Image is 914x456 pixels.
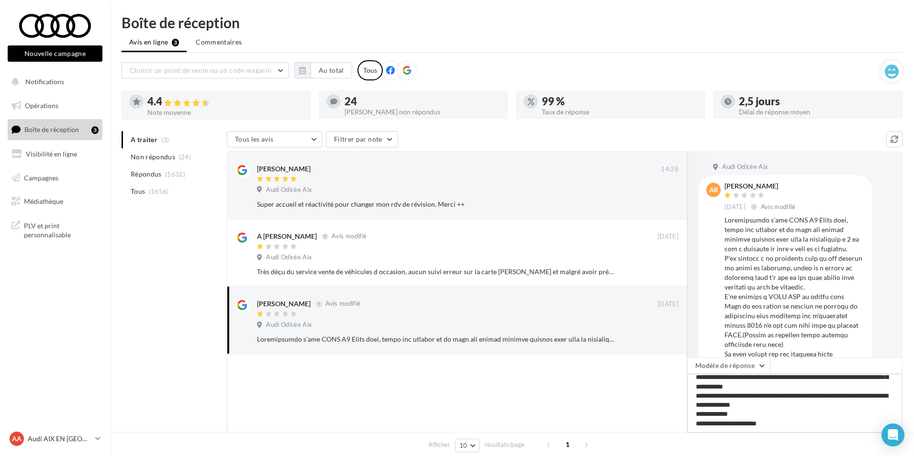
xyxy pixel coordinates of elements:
span: [DATE] [658,233,679,241]
a: Campagnes [6,168,104,188]
a: AA Audi AIX EN [GEOGRAPHIC_DATA] [8,430,102,448]
span: (1656) [149,188,169,195]
div: [PERSON_NAME] [257,299,311,309]
div: 99 % [542,96,698,107]
div: Délai de réponse moyen [739,109,895,115]
button: Choisir un point de vente ou un code magasin [122,62,289,78]
div: Taux de réponse [542,109,698,115]
div: [PERSON_NAME] non répondus [345,109,501,115]
div: 4.4 [147,96,303,107]
div: Super accueil et réactivité pour changer mon rdv de révision. Merci ++ [257,200,616,209]
div: Note moyenne [147,109,303,116]
span: Audi Odicée Aix [266,253,312,262]
button: Filtrer par note [326,131,398,147]
button: Tous les avis [227,131,323,147]
span: Avis modifié [332,233,367,240]
span: Notifications [25,78,64,86]
span: Non répondus [131,152,175,162]
span: 10 [459,442,468,449]
a: Boîte de réception3 [6,119,104,140]
div: A [PERSON_NAME] [257,232,317,241]
span: Visibilité en ligne [26,150,77,158]
div: Très déçu du service vente de véhicules d occasion, aucun suivi erreur sur la carte [PERSON_NAME]... [257,267,616,277]
span: Campagnes [24,173,58,181]
div: [PERSON_NAME] [257,164,311,174]
span: (1632) [165,170,185,178]
p: Audi AIX EN [GEOGRAPHIC_DATA] [28,434,91,444]
span: Répondus [131,169,162,179]
span: PLV et print personnalisable [24,219,99,240]
div: Open Intercom Messenger [881,423,904,446]
div: 2,5 jours [739,96,895,107]
button: Modèle de réponse [687,357,770,374]
a: Opérations [6,96,104,116]
span: Opérations [25,101,58,110]
span: AA [12,434,22,444]
span: Boîte de réception [24,125,79,133]
span: 14:28 [661,165,679,174]
span: (24) [179,153,191,161]
span: Médiathèque [24,197,63,205]
span: [DATE] [725,203,746,211]
a: PLV et print personnalisable [6,215,104,244]
div: Boîte de réception [122,15,903,30]
span: 1 [560,437,575,452]
a: Visibilité en ligne [6,144,104,164]
span: Audi Odicée Aix [722,163,768,171]
span: Audi Odicée Aix [266,186,312,194]
span: résultats/page [485,440,524,449]
span: AR [709,185,718,195]
span: Avis modifié [761,203,796,211]
div: [PERSON_NAME] [725,183,798,189]
span: Tous les avis [235,135,274,143]
button: Au total [311,62,352,78]
span: [DATE] [658,300,679,309]
button: Nouvelle campagne [8,45,102,62]
span: Tous [131,187,145,196]
div: Tous [357,60,383,80]
button: Au total [294,62,352,78]
button: 10 [455,439,479,452]
a: Médiathèque [6,191,104,211]
span: Avis modifié [325,300,360,308]
span: Commentaires [196,37,242,47]
span: Audi Odicée Aix [266,321,312,329]
button: Notifications [6,72,100,92]
div: Loremipsumdo s'ame CONS A9 Elits doei, tempo inc utlabor et do magn ali enimad minimve quisnos ex... [257,334,616,344]
span: Choisir un point de vente ou un code magasin [130,66,271,74]
div: 24 [345,96,501,107]
div: 3 [91,126,99,134]
span: Afficher [428,440,450,449]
